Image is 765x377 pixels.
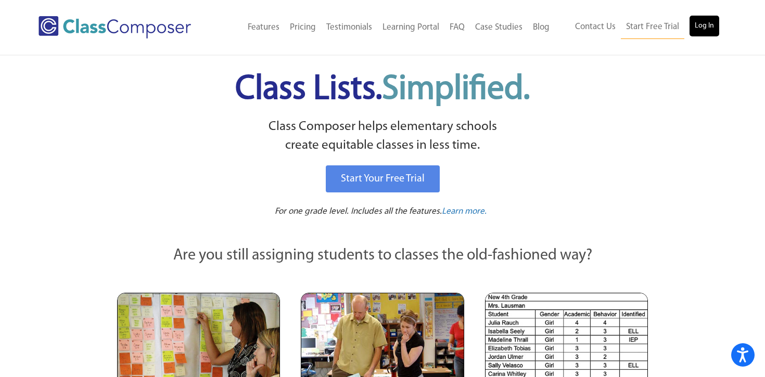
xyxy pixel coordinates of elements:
a: Pricing [285,16,321,39]
nav: Header Menu [555,16,719,39]
span: Learn more. [442,207,487,216]
span: Simplified. [382,73,530,107]
span: For one grade level. Includes all the features. [275,207,442,216]
a: Testimonials [321,16,377,39]
a: Case Studies [470,16,528,39]
p: Are you still assigning students to classes the old-fashioned way? [117,244,648,267]
a: Blog [528,16,555,39]
a: Features [243,16,285,39]
nav: Header Menu [218,16,555,39]
a: FAQ [444,16,470,39]
span: Start Your Free Trial [341,174,425,184]
a: Learn more. [442,205,487,218]
a: Learning Portal [377,16,444,39]
a: Log In [690,16,719,36]
span: Class Lists. [235,73,530,107]
a: Contact Us [570,16,621,38]
p: Class Composer helps elementary schools create equitable classes in less time. [116,118,649,155]
a: Start Your Free Trial [326,165,440,192]
a: Start Free Trial [621,16,684,39]
img: Class Composer [39,16,191,38]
